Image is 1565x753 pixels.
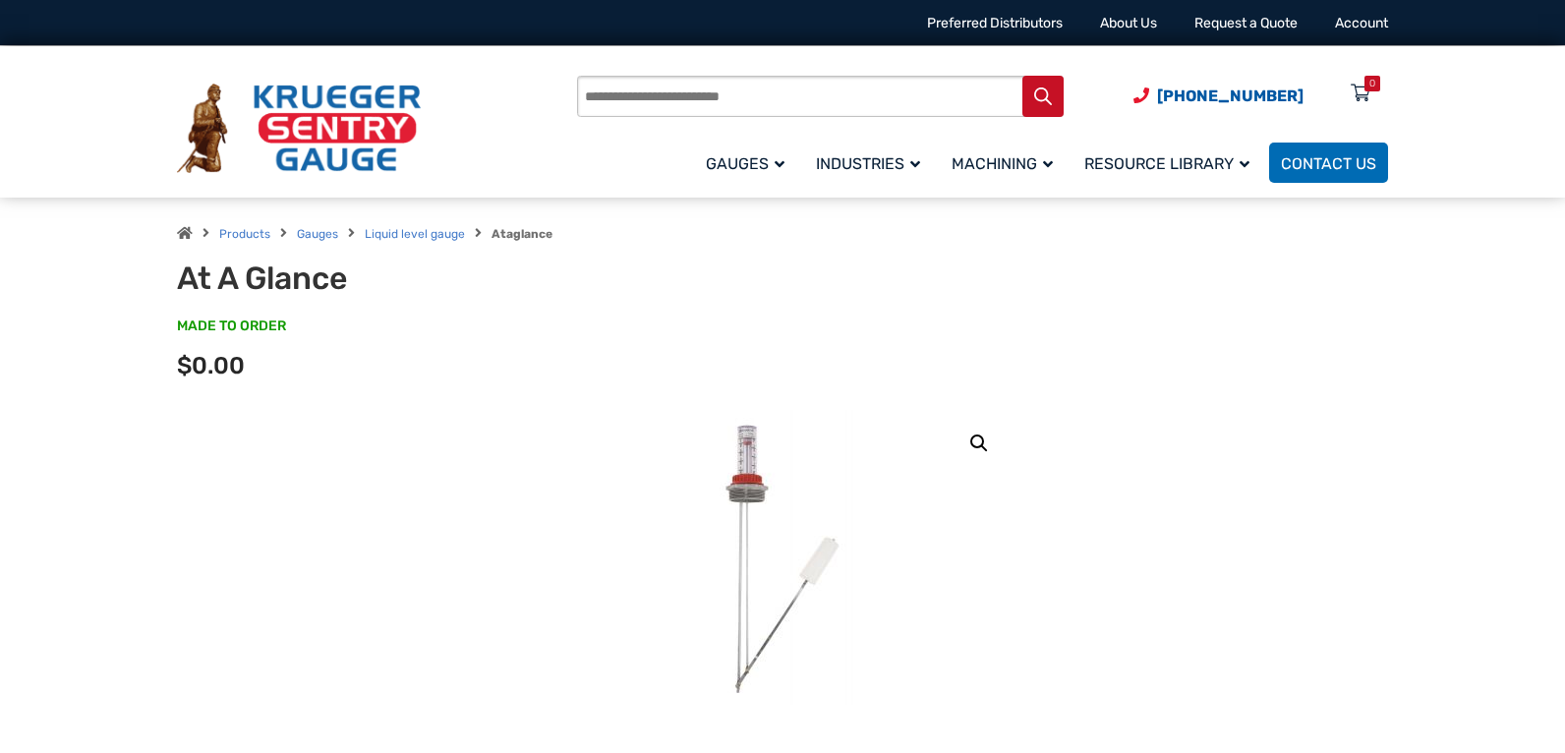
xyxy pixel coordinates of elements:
[1133,84,1304,108] a: Phone Number (920) 434-8860
[816,154,920,173] span: Industries
[694,140,804,186] a: Gauges
[927,15,1063,31] a: Preferred Distributors
[177,260,662,297] h1: At A Glance
[940,140,1072,186] a: Machining
[1157,87,1304,105] span: [PHONE_NUMBER]
[365,227,465,241] a: Liquid level gauge
[177,352,245,379] span: $0.00
[952,154,1053,173] span: Machining
[1281,154,1376,173] span: Contact Us
[665,410,900,705] img: At A Glance
[1335,15,1388,31] a: Account
[706,154,784,173] span: Gauges
[177,84,421,174] img: Krueger Sentry Gauge
[1269,143,1388,183] a: Contact Us
[492,227,552,241] strong: Ataglance
[1100,15,1157,31] a: About Us
[297,227,338,241] a: Gauges
[177,317,286,336] span: MADE TO ORDER
[804,140,940,186] a: Industries
[1084,154,1249,173] span: Resource Library
[1072,140,1269,186] a: Resource Library
[1194,15,1298,31] a: Request a Quote
[961,426,997,461] a: View full-screen image gallery
[219,227,270,241] a: Products
[1369,76,1375,91] div: 0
